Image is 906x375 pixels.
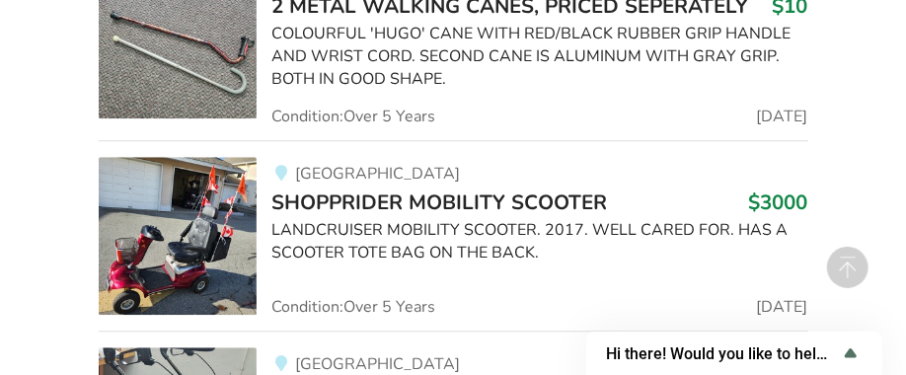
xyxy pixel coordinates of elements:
span: Condition: Over 5 Years [272,109,436,124]
span: [GEOGRAPHIC_DATA] [295,353,460,375]
div: LANDCRUISER MOBILITY SCOOTER. 2017. WELL CARED FOR. HAS A SCOOTER TOTE BAG ON THE BACK. [272,219,808,264]
button: Show survey - Hi there! Would you like to help us improve AssistList? [606,341,863,365]
span: Condition: Over 5 Years [272,299,436,315]
img: mobility-shopprider mobility scooter [99,157,257,315]
span: [DATE] [757,299,808,315]
span: [DATE] [757,109,808,124]
span: [GEOGRAPHIC_DATA] [295,163,460,185]
h3: $3000 [749,189,808,215]
span: SHOPPRIDER MOBILITY SCOOTER [272,188,608,216]
span: Hi there! Would you like to help us improve AssistList? [606,344,839,363]
div: COLOURFUL 'HUGO' CANE WITH RED/BLACK RUBBER GRIP HANDLE AND WRIST CORD. SECOND CANE IS ALUMINUM W... [272,23,808,91]
a: mobility-shopprider mobility scooter[GEOGRAPHIC_DATA]SHOPPRIDER MOBILITY SCOOTER$3000LANDCRUISER ... [99,140,808,331]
